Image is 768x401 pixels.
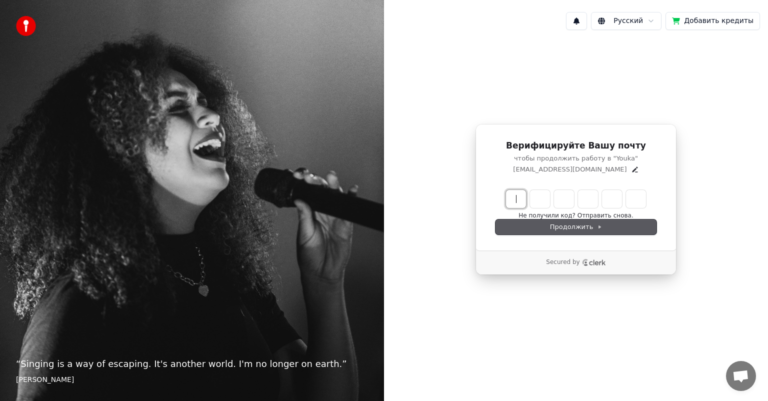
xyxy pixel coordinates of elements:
p: [EMAIL_ADDRESS][DOMAIN_NAME] [513,165,626,174]
p: чтобы продолжить работу в "Youka" [495,154,656,163]
p: Secured by [546,258,579,266]
button: Edit [631,165,639,173]
footer: [PERSON_NAME] [16,375,368,385]
button: Не получили код? Отправить снова. [518,212,633,220]
span: Продолжить [550,222,602,231]
p: “ Singing is a way of escaping. It's another world. I'm no longer on earth. ” [16,357,368,371]
input: Enter verification code [506,190,666,208]
h1: Верифицируйте Вашу почту [495,140,656,152]
button: Продолжить [495,219,656,234]
button: Добавить кредиты [665,12,760,30]
a: Clerk logo [582,259,606,266]
img: youka [16,16,36,36]
div: Открытый чат [726,361,756,391]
